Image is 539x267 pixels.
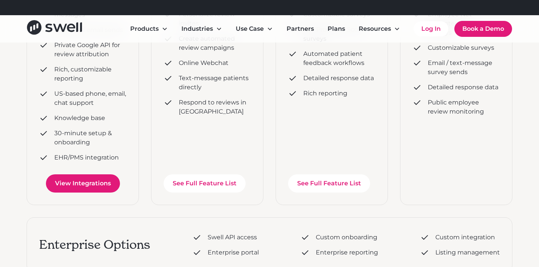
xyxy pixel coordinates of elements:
div: Swell API access [208,233,257,242]
div: Customizable surveys [428,43,494,52]
div: Create automated review campaigns [179,34,251,52]
div: Use Case [230,21,279,36]
div: Automated patient feedback workflows [303,49,375,68]
div: Custom onboarding [316,233,377,242]
a: See Full Feature List [288,174,370,193]
div: Detailed response data [428,83,498,92]
div: Email / text-message survey sends [428,58,500,77]
div: 30-minute setup & onboarding [54,129,126,147]
div: Industries [175,21,228,36]
div: Products [130,24,159,33]
div: Text-message patients directly [179,74,251,92]
div: US-based phone, email, chat support [54,89,126,107]
a: See Full Feature List [164,174,246,193]
a: Plans [322,21,351,36]
a: Partners [281,21,320,36]
div: Rich, customizable reporting [54,65,126,83]
div: Private Google API for review attribution [54,41,126,59]
div: Listing management [435,248,500,257]
a: Book a Demo [454,21,512,37]
div: EHR/PMS integration [54,153,119,162]
div: Detailed response data [303,74,374,83]
a: home [27,20,82,37]
div: Respond to reviews in [GEOGRAPHIC_DATA] [179,98,251,116]
div: Knowledge base [54,114,105,123]
div: Custom integration [435,233,495,242]
a: Log In [414,21,448,36]
div: Enterprise portal [208,248,259,257]
div: Resources [359,24,391,33]
div: Use Case [236,24,264,33]
div: Rich reporting [303,89,347,98]
div: Industries [181,24,213,33]
div: Enterprise reporting [316,248,378,257]
div: Products [124,21,174,36]
div: Online Webchat [179,58,229,68]
a: View Integrations [46,174,120,193]
div: Resources [353,21,406,36]
div: Public employee review monitoring [428,98,500,116]
h3: Enterprise Options [39,237,150,253]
